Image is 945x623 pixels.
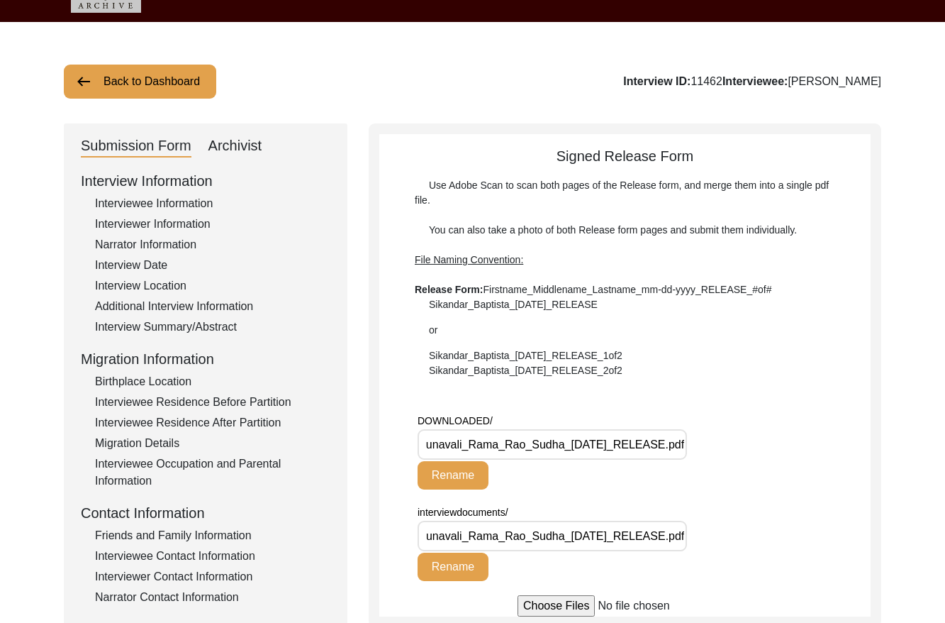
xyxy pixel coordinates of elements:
[95,319,330,336] div: Interview Summary/Abstract
[81,170,330,192] div: Interview Information
[81,348,330,370] div: Migration Information
[95,257,330,274] div: Interview Date
[95,548,330,565] div: Interviewee Contact Information
[95,195,330,212] div: Interviewee Information
[623,73,881,90] div: 11462 [PERSON_NAME]
[623,75,690,87] b: Interview ID:
[95,394,330,411] div: Interviewee Residence Before Partition
[95,236,330,253] div: Narrator Information
[418,553,488,581] button: Rename
[415,254,523,265] span: File Naming Convention:
[722,75,788,87] b: Interviewee:
[415,284,483,295] b: Release Form:
[95,277,330,294] div: Interview Location
[95,589,330,606] div: Narrator Contact Information
[415,323,835,338] div: or
[208,135,262,158] div: Archivist
[379,145,871,378] div: Signed Release Form
[95,298,330,315] div: Additional Interview Information
[415,178,835,378] div: Use Adobe Scan to scan both pages of the Release form, and merge them into a single pdf file. You...
[418,415,493,426] span: DOWNLOADED/
[418,507,508,518] span: interviewdocuments/
[95,568,330,585] div: Interviewer Contact Information
[95,527,330,544] div: Friends and Family Information
[95,435,330,452] div: Migration Details
[95,456,330,490] div: Interviewee Occupation and Parental Information
[95,414,330,431] div: Interviewee Residence After Partition
[418,461,488,490] button: Rename
[64,65,216,99] button: Back to Dashboard
[81,135,191,158] div: Submission Form
[95,373,330,390] div: Birthplace Location
[81,502,330,524] div: Contact Information
[95,216,330,233] div: Interviewer Information
[75,73,92,90] img: arrow-left.png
